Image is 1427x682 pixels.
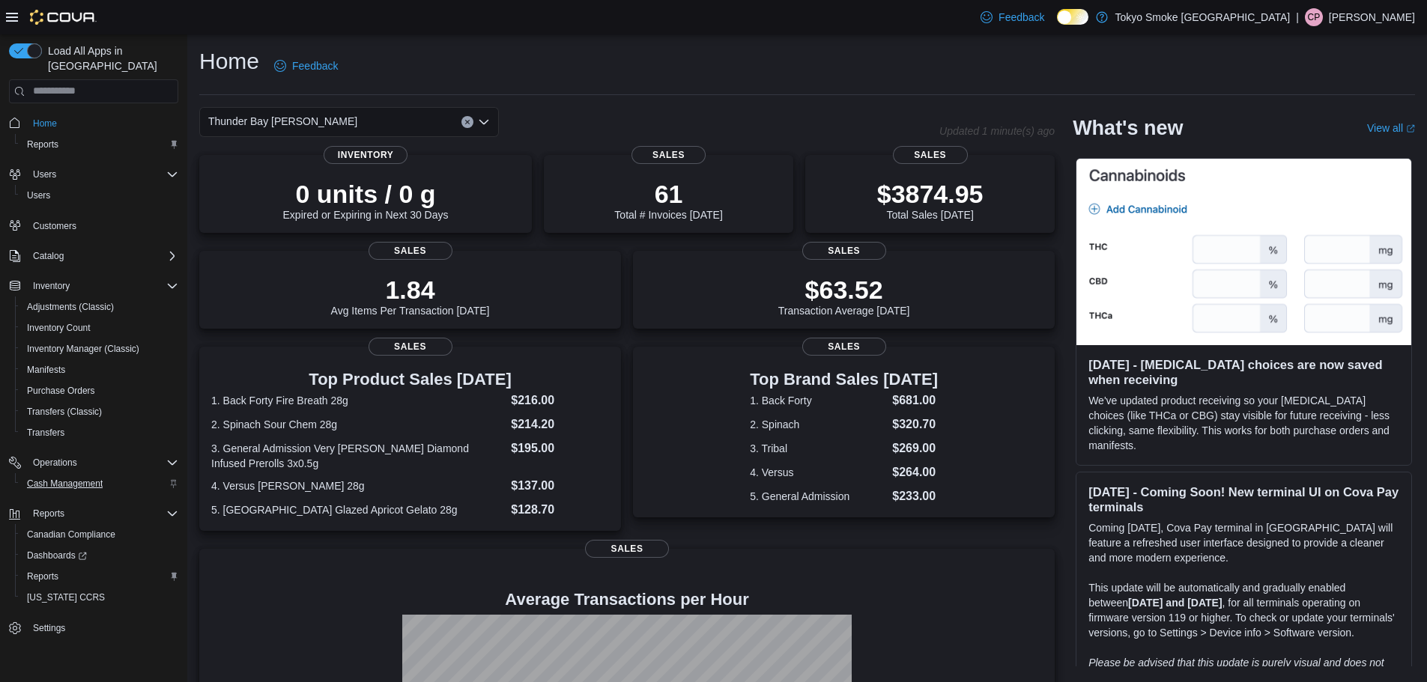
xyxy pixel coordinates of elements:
p: 0 units / 0 g [283,179,449,209]
dd: $269.00 [892,439,938,457]
span: Purchase Orders [27,385,95,397]
a: Reports [21,567,64,585]
span: Inventory Manager (Classic) [27,343,139,355]
dt: 4. Versus [PERSON_NAME] 28g [211,478,505,493]
span: Cash Management [21,475,178,493]
span: [US_STATE] CCRS [27,591,105,603]
span: Sales [585,540,669,558]
p: 61 [614,179,722,209]
span: Settings [33,622,65,634]
button: Transfers (Classic) [15,401,184,422]
span: Transfers [27,427,64,439]
span: Catalog [33,250,64,262]
dt: 1. Back Forty [750,393,886,408]
p: Tokyo Smoke [GEOGRAPHIC_DATA] [1115,8,1291,26]
input: Dark Mode [1057,9,1088,25]
button: Canadian Compliance [15,524,184,545]
button: Users [15,185,184,206]
button: Users [27,165,62,183]
dt: 5. General Admission [750,489,886,504]
a: Home [27,115,63,133]
dt: 4. Versus [750,465,886,480]
button: Inventory Count [15,317,184,338]
dd: $137.00 [511,477,609,495]
button: [US_STATE] CCRS [15,587,184,608]
p: This update will be automatically and gradually enabled between , for all terminals operating on ... [1088,580,1399,640]
button: Clear input [461,116,473,128]
svg: External link [1406,124,1415,133]
button: Transfers [15,422,184,443]
button: Operations [3,452,184,473]
div: Transaction Average [DATE] [778,275,910,317]
button: Inventory [3,275,184,296]
a: [US_STATE] CCRS [21,588,111,606]
button: Reports [15,566,184,587]
span: Adjustments (Classic) [21,298,178,316]
dd: $128.70 [511,501,609,519]
span: Cash Management [27,478,103,490]
button: Reports [15,134,184,155]
span: Reports [27,505,178,523]
button: Home [3,112,184,134]
span: Dashboards [21,546,178,564]
span: Inventory Manager (Classic) [21,340,178,358]
strong: [DATE] and [DATE] [1128,597,1222,609]
span: Inventory [33,280,70,292]
a: Reports [21,136,64,153]
h1: Home [199,46,259,76]
button: Inventory Manager (Classic) [15,338,184,359]
h3: [DATE] - [MEDICAL_DATA] choices are now saved when receiving [1088,357,1399,387]
dd: $233.00 [892,487,938,505]
a: View allExternal link [1367,122,1415,134]
span: Reports [27,570,58,582]
dt: 3. General Admission Very [PERSON_NAME] Diamond Infused Prerolls 3x0.5g [211,441,505,471]
button: Catalog [27,247,70,265]
span: Catalog [27,247,178,265]
span: Sales [369,242,452,260]
a: Feedback [975,2,1050,32]
a: Transfers (Classic) [21,403,108,421]
a: Users [21,186,56,204]
span: Home [33,118,57,130]
a: Inventory Manager (Classic) [21,340,145,358]
span: Manifests [27,364,65,376]
button: Cash Management [15,473,184,494]
span: Thunder Bay [PERSON_NAME] [208,112,357,130]
span: Feedback [292,58,338,73]
dt: 5. [GEOGRAPHIC_DATA] Glazed Apricot Gelato 28g [211,502,505,517]
span: Users [27,165,178,183]
span: Sales [631,146,706,164]
span: Sales [802,338,886,356]
span: Dashboards [27,549,87,561]
span: Settings [27,618,178,637]
dd: $216.00 [511,392,609,409]
span: Feedback [999,10,1044,25]
div: Total Sales [DATE] [877,179,984,221]
span: Operations [33,457,77,469]
span: Transfers (Classic) [21,403,178,421]
span: Transfers (Classic) [27,406,102,418]
span: Reports [27,138,58,150]
a: Adjustments (Classic) [21,298,120,316]
a: Inventory Count [21,319,97,337]
span: Users [33,168,56,180]
span: Canadian Compliance [27,529,115,541]
div: Cameron Palmer [1305,8,1323,26]
button: Inventory [27,277,76,295]
span: Reports [21,136,178,153]
span: Inventory Count [27,322,91,334]
a: Purchase Orders [21,382,101,400]
p: $63.52 [778,275,910,305]
button: Settings [3,617,184,639]
dt: 3. Tribal [750,441,886,456]
a: Feedback [268,51,344,81]
button: Catalog [3,246,184,267]
p: Coming [DATE], Cova Pay terminal in [GEOGRAPHIC_DATA] will feature a refreshed user interface des... [1088,520,1399,565]
p: $3874.95 [877,179,984,209]
p: | [1296,8,1299,26]
span: Inventory [324,146,408,164]
p: [PERSON_NAME] [1329,8,1415,26]
span: Load All Apps in [GEOGRAPHIC_DATA] [42,43,178,73]
h4: Average Transactions per Hour [211,591,1043,609]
